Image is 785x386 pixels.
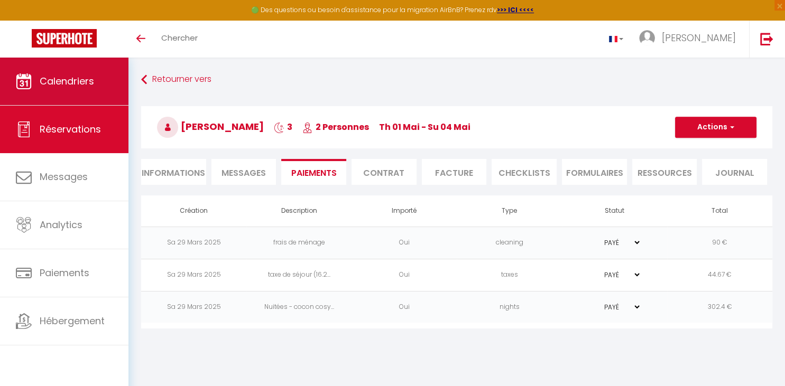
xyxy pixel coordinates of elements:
span: 3 [274,121,292,133]
img: ... [639,30,655,46]
li: Informations [141,159,206,185]
li: Journal [702,159,767,185]
span: Messages [221,167,266,179]
img: Super Booking [32,29,97,48]
td: 44.67 € [667,259,772,291]
td: cleaning [457,227,562,259]
td: 90 € [667,227,772,259]
td: Oui [352,259,457,291]
a: Retourner vers [141,70,772,89]
button: Actions [675,117,756,138]
span: Analytics [40,218,82,231]
td: Sa 29 Mars 2025 [141,227,246,259]
a: Chercher [153,21,206,58]
td: taxes [457,259,562,291]
td: Nuitées - cocon cosy... [246,291,352,323]
li: Facture [422,159,487,185]
td: nights [457,291,562,323]
td: Sa 29 Mars 2025 [141,291,246,323]
td: 302.4 € [667,291,772,323]
th: Importé [352,195,457,227]
a: >>> ICI <<<< [497,5,534,14]
th: Type [457,195,562,227]
li: Ressources [632,159,697,185]
th: Description [246,195,352,227]
td: Sa 29 Mars 2025 [141,259,246,291]
span: Messages [40,170,88,183]
th: Total [667,195,772,227]
span: Hébergement [40,314,105,327]
span: Th 01 Mai - Su 04 Mai [379,121,470,133]
img: logout [760,32,773,45]
span: Calendriers [40,74,94,88]
li: Contrat [352,159,417,185]
a: ... [PERSON_NAME] [631,21,749,58]
li: FORMULAIRES [562,159,627,185]
span: [PERSON_NAME] [662,31,736,44]
li: Paiements [281,159,346,185]
span: Chercher [161,32,198,43]
span: [PERSON_NAME] [157,120,264,133]
span: Paiements [40,266,89,279]
th: Création [141,195,246,227]
td: frais de ménage [246,227,352,259]
th: Statut [562,195,667,227]
td: Oui [352,227,457,259]
span: Réservations [40,123,101,136]
li: CHECKLISTS [492,159,557,185]
td: Oui [352,291,457,323]
span: 2 Personnes [302,121,369,133]
td: taxe de séjour (16.2... [246,259,352,291]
